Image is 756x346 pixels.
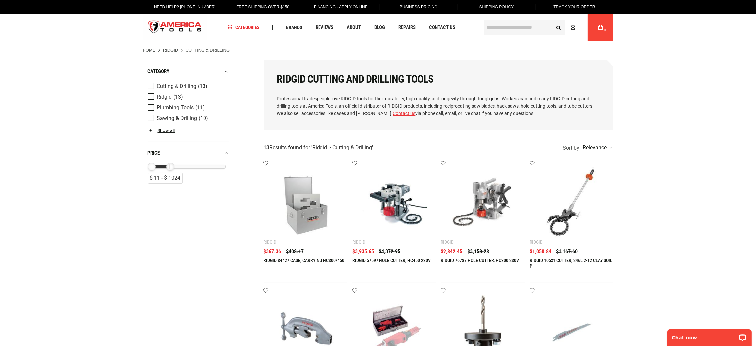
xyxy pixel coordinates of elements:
span: $2,842.45 [441,249,463,254]
a: Cutting & Drilling (13) [148,83,227,90]
a: Home [143,47,156,53]
div: Relevance [581,145,612,150]
div: Ridgid [352,239,365,245]
a: RIDGID 57597 HOLE CUTTER, HC450 230V [352,258,431,263]
div: price [148,149,229,158]
strong: 13 [264,144,270,151]
span: $3,935.65 [352,249,374,254]
span: About [347,25,361,30]
span: Repairs [398,25,416,30]
a: Ridgid [163,47,178,53]
span: Cutting & Drilling [157,83,197,89]
span: Sawing & Drilling [157,115,197,121]
div: $ 11 - $ 1024 [148,173,183,184]
a: Ridgid (13) [148,93,227,101]
span: $1,050.84 [530,249,551,254]
span: $3,158.28 [468,249,489,254]
span: $1,167.60 [556,249,578,254]
img: RIDGID 76787 HOLE CUTTER, HC300 230V [448,167,518,238]
a: Plumbing Tools (11) [148,104,227,111]
span: (11) [196,105,205,111]
p: Professional tradespeople love RIDGID tools for their durability, high quality, and longevity thr... [277,95,600,117]
span: Ridgid [157,94,172,100]
img: RIDGID 84427 CASE, CARRYING HC300/450 [270,167,341,238]
strong: Cutting & Drilling [186,48,230,53]
a: Contact us [393,111,416,116]
span: Plumbing Tools [157,105,194,111]
a: Brands [283,23,305,32]
span: 0 [604,28,606,32]
a: Repairs [395,23,419,32]
a: Sawing & Drilling (10) [148,115,227,122]
span: (13) [198,84,208,89]
iframe: LiveChat chat widget [663,325,756,346]
span: Brands [286,25,302,30]
div: Results found for ' ' [264,144,373,151]
span: $367.36 [264,249,281,254]
a: Show all [148,128,175,133]
a: Categories [225,23,262,32]
span: Categories [228,25,260,30]
h1: RIDGID Cutting and Drilling Tools [277,73,600,85]
div: category [148,67,229,76]
div: Ridgid [441,239,454,245]
a: Blog [371,23,388,32]
span: $408.17 [286,249,304,254]
span: Ridgid > Cutting & Drilling [313,144,372,151]
a: RIDGID 10531 CUTTER, 246L 2-12 CLAY SOIL PI [530,258,612,269]
a: Reviews [313,23,336,32]
div: Ridgid [530,239,543,245]
span: Sort by [563,145,580,151]
a: store logo [143,15,207,40]
a: 0 [594,14,607,41]
img: RIDGID 10531 CUTTER, 246L 2-12 CLAY SOIL PI [536,167,607,238]
span: Shipping Policy [479,5,514,9]
span: Contact Us [429,25,455,30]
span: Blog [374,25,385,30]
div: Product Filters [148,60,229,192]
a: Contact Us [426,23,458,32]
img: RIDGID 57597 HOLE CUTTER, HC450 230V [359,167,430,238]
a: About [344,23,364,32]
div: Ridgid [264,239,277,245]
span: Reviews [316,25,333,30]
span: $4,372.95 [379,249,400,254]
a: RIDGID 76787 HOLE CUTTER, HC300 230V [441,258,519,263]
span: (10) [199,116,208,121]
a: RIDGID 84427 CASE, CARRYING HC300/450 [264,258,345,263]
button: Search [552,21,565,34]
span: (13) [174,94,183,100]
img: America Tools [143,15,207,40]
